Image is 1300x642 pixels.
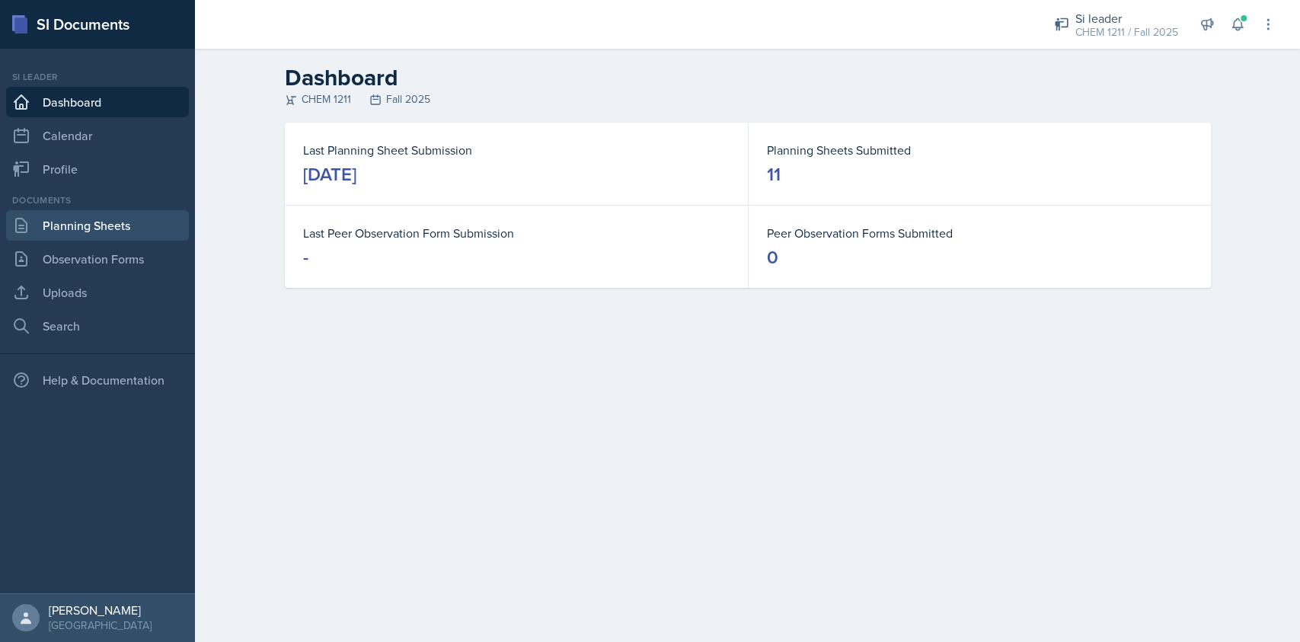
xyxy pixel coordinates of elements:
dt: Peer Observation Forms Submitted [767,224,1193,242]
div: Si leader [1075,9,1178,27]
a: Calendar [6,120,189,151]
a: Search [6,311,189,341]
h2: Dashboard [285,64,1211,91]
div: Help & Documentation [6,365,189,395]
div: [PERSON_NAME] [49,602,152,618]
dt: Planning Sheets Submitted [767,141,1193,159]
a: Profile [6,154,189,184]
div: Si leader [6,70,189,84]
dt: Last Peer Observation Form Submission [303,224,730,242]
div: CHEM 1211 / Fall 2025 [1075,24,1178,40]
a: Planning Sheets [6,210,189,241]
a: Uploads [6,277,189,308]
div: CHEM 1211 Fall 2025 [285,91,1211,107]
div: - [303,245,308,270]
div: 11 [767,162,781,187]
div: [GEOGRAPHIC_DATA] [49,618,152,633]
div: [DATE] [303,162,356,187]
dt: Last Planning Sheet Submission [303,141,730,159]
a: Dashboard [6,87,189,117]
div: Documents [6,193,189,207]
div: 0 [767,245,778,270]
a: Observation Forms [6,244,189,274]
